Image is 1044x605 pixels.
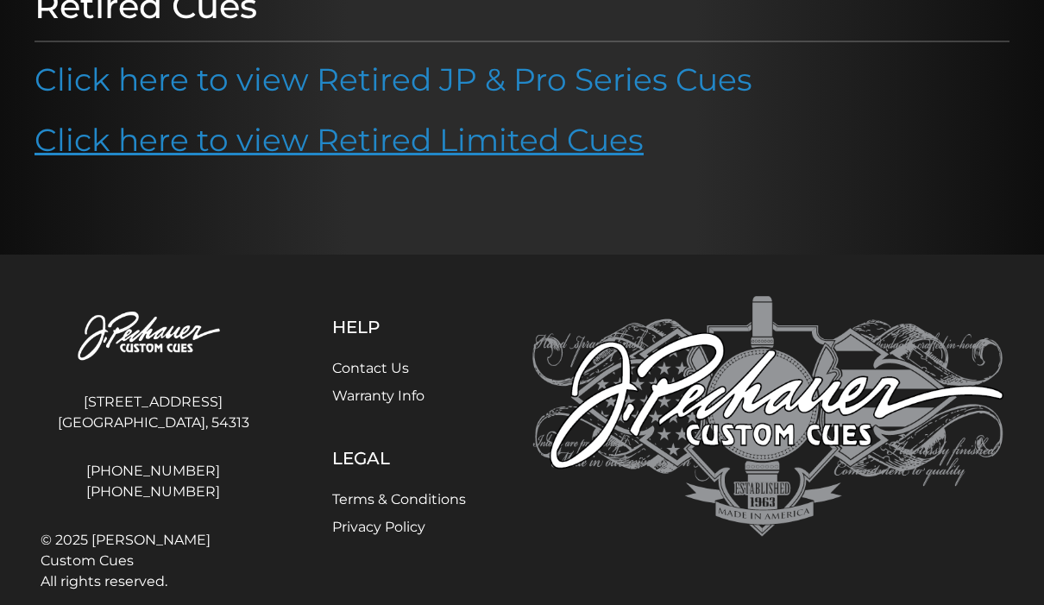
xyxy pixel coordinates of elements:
[41,482,266,502] a: [PHONE_NUMBER]
[332,448,466,469] h5: Legal
[41,296,266,378] img: Pechauer Custom Cues
[41,461,266,482] a: [PHONE_NUMBER]
[332,317,466,337] h5: Help
[41,530,266,592] span: © 2025 [PERSON_NAME] Custom Cues All rights reserved.
[35,121,644,159] a: Click here to view Retired Limited Cues
[332,360,409,376] a: Contact Us
[35,60,752,98] a: Click here to view Retired JP & Pro Series Cues
[332,491,466,507] a: Terms & Conditions
[332,519,425,535] a: Privacy Policy
[532,296,1003,537] img: Pechauer Custom Cues
[41,385,266,440] address: [STREET_ADDRESS] [GEOGRAPHIC_DATA], 54313
[332,388,425,404] a: Warranty Info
